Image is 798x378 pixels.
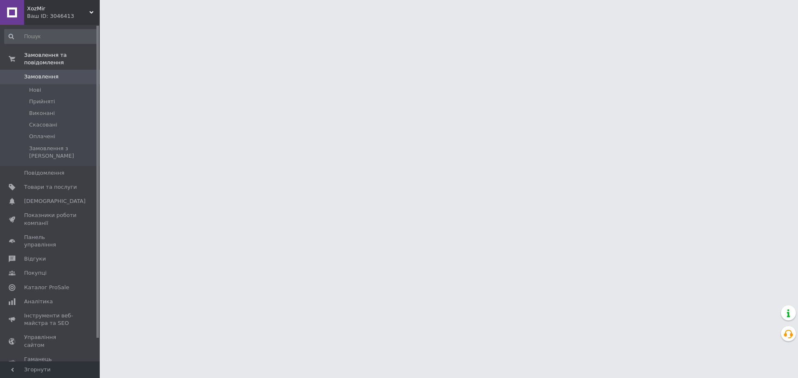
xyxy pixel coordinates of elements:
span: Каталог ProSale [24,284,69,291]
span: Замовлення з [PERSON_NAME] [29,145,97,160]
span: Інструменти веб-майстра та SEO [24,312,77,327]
span: Скасовані [29,121,57,129]
span: Панель управління [24,234,77,249]
span: Повідомлення [24,169,64,177]
span: [DEMOGRAPHIC_DATA] [24,198,86,205]
span: Замовлення та повідомлення [24,51,100,66]
span: Гаманець компанії [24,356,77,371]
span: Управління сайтом [24,334,77,349]
span: Показники роботи компанії [24,212,77,227]
span: Прийняті [29,98,55,105]
input: Пошук [4,29,98,44]
span: Покупці [24,269,47,277]
span: Оплачені [29,133,55,140]
span: Нові [29,86,41,94]
span: Замовлення [24,73,59,80]
span: Аналітика [24,298,53,305]
span: ХоzMir [27,5,89,12]
span: Товари та послуги [24,183,77,191]
span: Відгуки [24,255,46,263]
div: Ваш ID: 3046413 [27,12,100,20]
span: Виконані [29,110,55,117]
